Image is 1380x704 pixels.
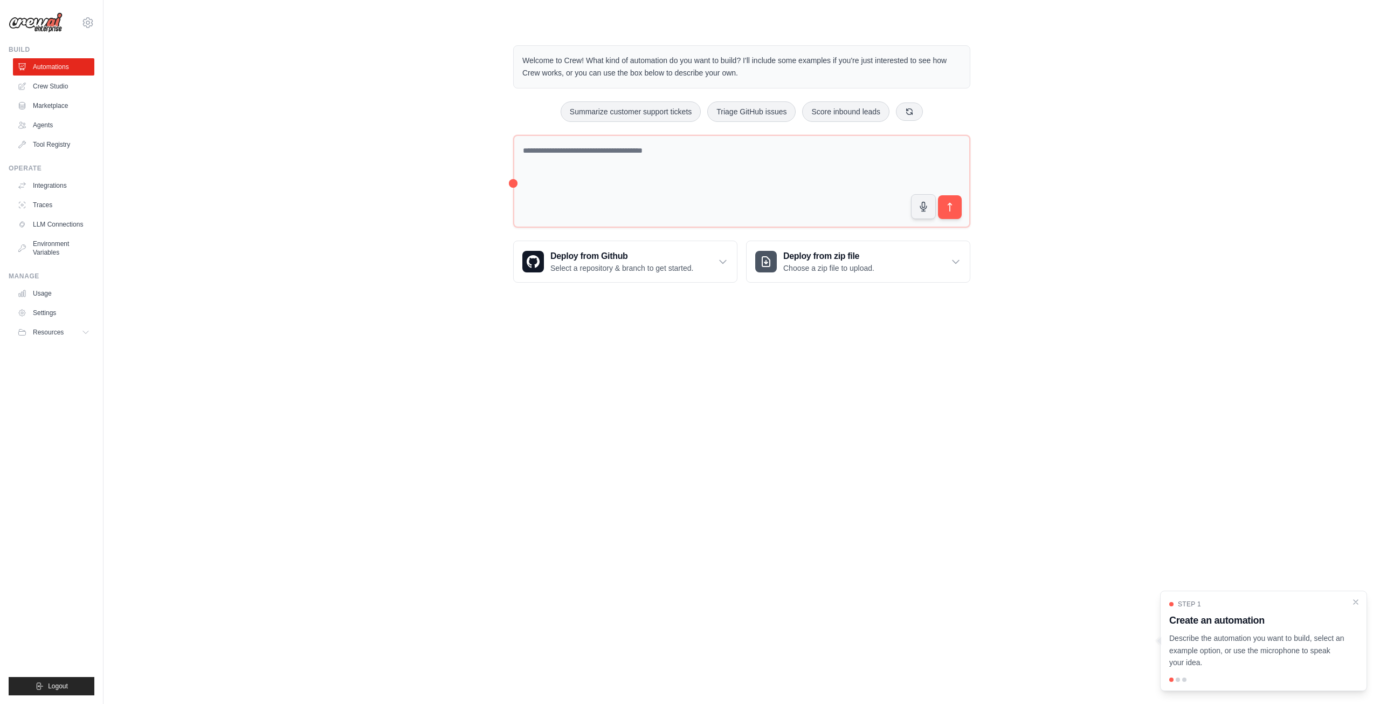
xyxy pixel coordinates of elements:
a: Traces [13,196,94,214]
h3: Create an automation [1169,613,1345,628]
h3: Deploy from Github [550,250,693,263]
a: Agents [13,117,94,134]
span: Logout [48,682,68,691]
button: Close walkthrough [1351,598,1360,606]
button: Logout [9,677,94,695]
a: Environment Variables [13,235,94,261]
a: Integrations [13,177,94,194]
a: Settings [13,304,94,322]
p: Describe the automation you want to build, select an example option, or use the microphone to spe... [1169,632,1345,669]
a: Usage [13,285,94,302]
p: Welcome to Crew! What kind of automation do you want to build? I'll include some examples if you'... [522,54,961,79]
p: Select a repository & branch to get started. [550,263,693,274]
span: Step 1 [1178,600,1201,609]
img: Logo [9,12,63,33]
a: Crew Studio [13,78,94,95]
a: Tool Registry [13,136,94,153]
button: Score inbound leads [802,101,889,122]
div: Manage [9,272,94,281]
a: LLM Connections [13,216,94,233]
iframe: Chat Widget [1326,652,1380,704]
button: Summarize customer support tickets [561,101,701,122]
button: Triage GitHub issues [707,101,796,122]
span: Resources [33,328,64,337]
h3: Deploy from zip file [783,250,874,263]
a: Automations [13,58,94,76]
a: Marketplace [13,97,94,114]
div: Operate [9,164,94,173]
button: Resources [13,324,94,341]
p: Choose a zip file to upload. [783,263,874,274]
div: Build [9,45,94,54]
